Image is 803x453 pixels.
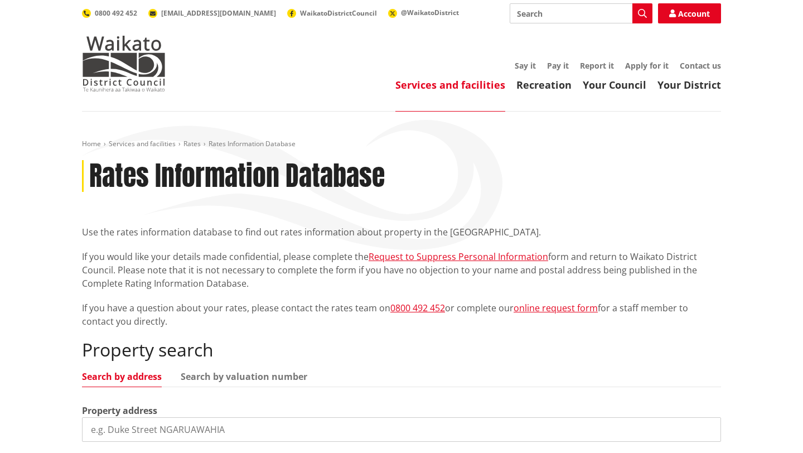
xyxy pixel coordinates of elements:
span: 0800 492 452 [95,8,137,18]
a: Pay it [547,60,569,71]
a: online request form [514,302,598,314]
input: e.g. Duke Street NGARUAWAHIA [82,417,721,442]
a: @WaikatoDistrict [388,8,459,17]
a: Services and facilities [109,139,176,148]
a: WaikatoDistrictCouncil [287,8,377,18]
a: Request to Suppress Personal Information [369,250,548,263]
p: Use the rates information database to find out rates information about property in the [GEOGRAPHI... [82,225,721,239]
img: Waikato District Council - Te Kaunihera aa Takiwaa o Waikato [82,36,166,91]
a: Home [82,139,101,148]
a: Services and facilities [395,78,505,91]
a: Apply for it [625,60,669,71]
a: Recreation [516,78,572,91]
a: Account [658,3,721,23]
span: @WaikatoDistrict [401,8,459,17]
a: Search by address [82,372,162,381]
a: [EMAIL_ADDRESS][DOMAIN_NAME] [148,8,276,18]
a: Your Council [583,78,646,91]
a: Your District [657,78,721,91]
a: Say it [515,60,536,71]
label: Property address [82,404,157,417]
h1: Rates Information Database [89,160,385,192]
a: Report it [580,60,614,71]
p: If you would like your details made confidential, please complete the form and return to Waikato ... [82,250,721,290]
input: Search input [510,3,652,23]
a: Rates [183,139,201,148]
span: [EMAIL_ADDRESS][DOMAIN_NAME] [161,8,276,18]
a: Contact us [680,60,721,71]
a: 0800 492 452 [82,8,137,18]
a: Search by valuation number [181,372,307,381]
span: WaikatoDistrictCouncil [300,8,377,18]
nav: breadcrumb [82,139,721,149]
a: 0800 492 452 [390,302,445,314]
span: Rates Information Database [209,139,296,148]
h2: Property search [82,339,721,360]
p: If you have a question about your rates, please contact the rates team on or complete our for a s... [82,301,721,328]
